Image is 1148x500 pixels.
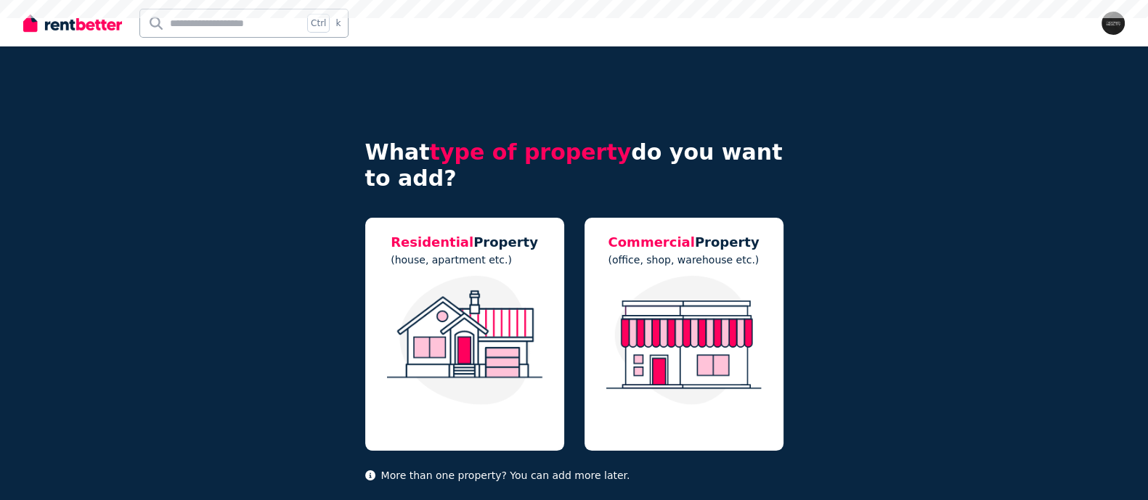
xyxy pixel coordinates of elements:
p: (office, shop, warehouse etc.) [608,253,759,267]
img: Residential Property [380,276,550,405]
h5: Property [391,232,538,253]
span: k [335,17,341,29]
p: More than one property? You can add more later. [365,468,783,483]
img: Commercial Property [599,276,769,405]
img: Iconic Realty Pty Ltd [1102,12,1125,35]
span: type of property [430,139,632,165]
span: Commercial [608,234,694,250]
span: Ctrl [307,14,330,33]
h5: Property [608,232,759,253]
img: RentBetter [23,12,122,34]
h4: What do you want to add? [365,139,783,192]
span: Residential [391,234,473,250]
p: (house, apartment etc.) [391,253,538,267]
